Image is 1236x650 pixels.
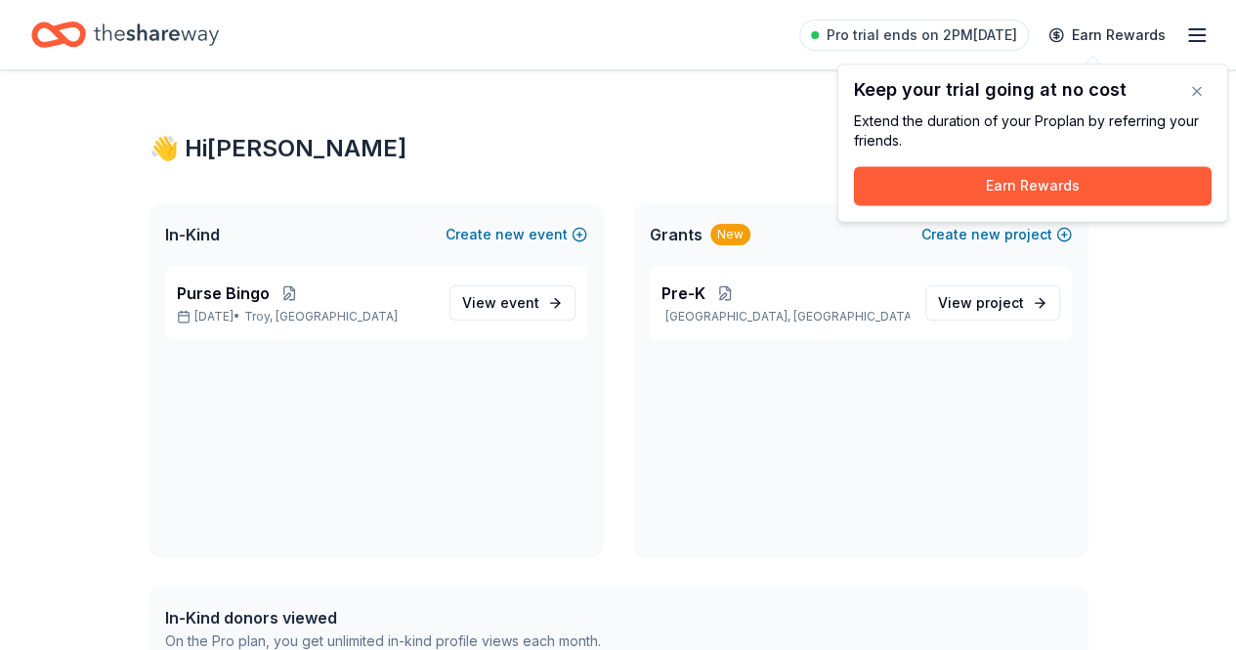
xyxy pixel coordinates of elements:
[446,223,587,246] button: Createnewevent
[165,223,220,246] span: In-Kind
[1037,18,1177,53] a: Earn Rewards
[854,111,1212,151] div: Extend the duration of your Pro plan by referring your friends.
[165,606,601,629] div: In-Kind donors viewed
[500,294,539,311] span: event
[495,223,525,246] span: new
[244,309,398,325] span: Troy, [GEOGRAPHIC_DATA]
[149,133,1087,164] div: 👋 Hi [PERSON_NAME]
[650,223,703,246] span: Grants
[462,291,539,315] span: View
[938,291,1024,315] span: View
[661,282,705,305] span: Pre-K
[854,80,1212,100] div: Keep your trial going at no cost
[976,294,1024,311] span: project
[854,166,1212,205] button: Earn Rewards
[827,23,1017,47] span: Pro trial ends on 2PM[DATE]
[925,285,1060,321] a: View project
[799,20,1029,51] a: Pro trial ends on 2PM[DATE]
[31,12,219,58] a: Home
[177,282,270,305] span: Purse Bingo
[661,309,910,325] p: [GEOGRAPHIC_DATA], [GEOGRAPHIC_DATA]
[971,223,1001,246] span: new
[177,309,434,325] p: [DATE] •
[710,224,750,245] div: New
[921,223,1072,246] button: Createnewproject
[449,285,575,321] a: View event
